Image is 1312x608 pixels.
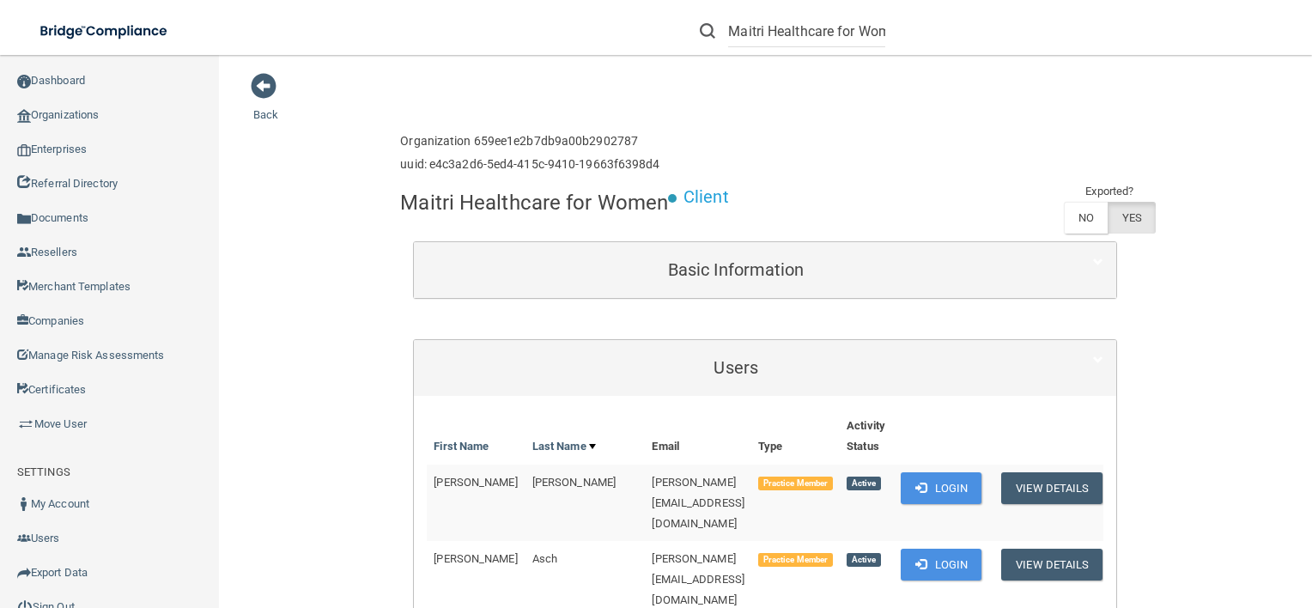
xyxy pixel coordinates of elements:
button: Login [901,472,982,504]
iframe: Drift Widget Chat Controller [1016,514,1291,582]
span: [PERSON_NAME] [532,476,616,489]
img: ic_dashboard_dark.d01f4a41.png [17,75,31,88]
span: [PERSON_NAME] [434,552,517,565]
span: Active [847,477,881,490]
a: Basic Information [427,251,1103,289]
img: briefcase.64adab9b.png [17,416,34,433]
td: Exported? [1064,181,1157,202]
button: View Details [1001,549,1102,581]
img: bridge_compliance_login_screen.278c3ca4.svg [26,14,184,49]
p: Client [683,181,729,213]
button: View Details [1001,472,1102,504]
span: Active [847,553,881,567]
span: [PERSON_NAME][EMAIL_ADDRESS][DOMAIN_NAME] [652,476,744,530]
input: Search [728,15,885,47]
span: [PERSON_NAME] [434,476,517,489]
a: Last Name [532,436,596,457]
img: organization-icon.f8decf85.png [17,109,31,123]
img: icon-export.b9366987.png [17,566,31,580]
img: ic-search.3b580494.png [700,23,715,39]
label: NO [1064,202,1108,234]
button: Login [901,549,982,581]
h6: uuid: e4c3a2d6-5ed4-415c-9410-19663f6398d4 [400,158,659,171]
th: Email [645,409,751,465]
span: Asch [532,552,557,565]
a: Users [427,349,1103,387]
h5: Basic Information [427,260,1045,279]
th: Activity Status [840,409,894,465]
a: First Name [434,436,489,457]
h6: Organization 659ee1e2b7db9a00b2902787 [400,135,659,148]
h4: Maitri Healthcare for Women [400,192,668,214]
span: Practice Member [758,477,833,490]
a: Back [253,88,278,121]
img: icon-users.e205127d.png [17,532,31,545]
img: enterprise.0d942306.png [17,144,31,156]
th: Type [751,409,840,465]
label: YES [1108,202,1156,234]
h5: Users [427,358,1045,377]
label: SETTINGS [17,462,70,483]
img: ic_user_dark.df1a06c3.png [17,497,31,511]
img: icon-documents.8dae5593.png [17,212,31,226]
span: Practice Member [758,553,833,567]
span: [PERSON_NAME][EMAIL_ADDRESS][DOMAIN_NAME] [652,552,744,606]
img: ic_reseller.de258add.png [17,246,31,259]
